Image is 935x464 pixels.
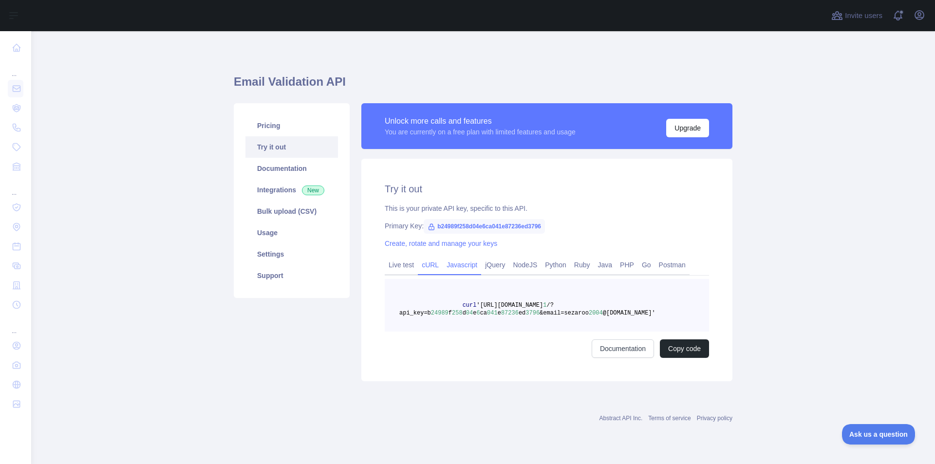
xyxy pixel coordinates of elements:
[845,10,882,21] span: Invite users
[385,221,709,231] div: Primary Key:
[498,310,501,316] span: e
[592,339,654,358] a: Documentation
[594,257,617,273] a: Java
[666,119,709,137] button: Upgrade
[245,179,338,201] a: Integrations New
[660,339,709,358] button: Copy code
[245,265,338,286] a: Support
[463,310,466,316] span: d
[385,182,709,196] h2: Try it out
[8,177,23,197] div: ...
[245,222,338,243] a: Usage
[431,310,449,316] span: 24989
[245,115,338,136] a: Pricing
[463,302,477,309] span: curl
[245,158,338,179] a: Documentation
[476,310,480,316] span: 6
[443,257,481,273] a: Javascript
[476,302,543,309] span: '[URL][DOMAIN_NAME]
[466,310,473,316] span: 04
[385,240,497,247] a: Create, rotate and manage your keys
[245,243,338,265] a: Settings
[234,74,732,97] h1: Email Validation API
[245,201,338,222] a: Bulk upload (CSV)
[245,136,338,158] a: Try it out
[655,257,690,273] a: Postman
[452,310,463,316] span: 258
[501,310,519,316] span: 87236
[603,310,655,316] span: @[DOMAIN_NAME]'
[616,257,638,273] a: PHP
[697,415,732,422] a: Privacy policy
[543,302,546,309] span: 1
[509,257,541,273] a: NodeJS
[541,257,570,273] a: Python
[525,310,540,316] span: 3796
[473,310,476,316] span: e
[385,127,576,137] div: You are currently on a free plan with limited features and usage
[302,186,324,195] span: New
[599,415,643,422] a: Abstract API Inc.
[8,58,23,78] div: ...
[418,257,443,273] a: cURL
[648,415,691,422] a: Terms of service
[589,310,603,316] span: 2004
[487,310,498,316] span: 041
[8,316,23,335] div: ...
[449,310,452,316] span: f
[829,8,884,23] button: Invite users
[385,257,418,273] a: Live test
[842,424,916,445] iframe: Toggle Customer Support
[481,257,509,273] a: jQuery
[638,257,655,273] a: Go
[424,219,545,234] span: b24989f258d04e6ca041e87236ed3796
[540,310,589,316] span: &email=sezaroo
[480,310,487,316] span: ca
[570,257,594,273] a: Ruby
[519,310,525,316] span: ed
[385,204,709,213] div: This is your private API key, specific to this API.
[385,115,576,127] div: Unlock more calls and features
